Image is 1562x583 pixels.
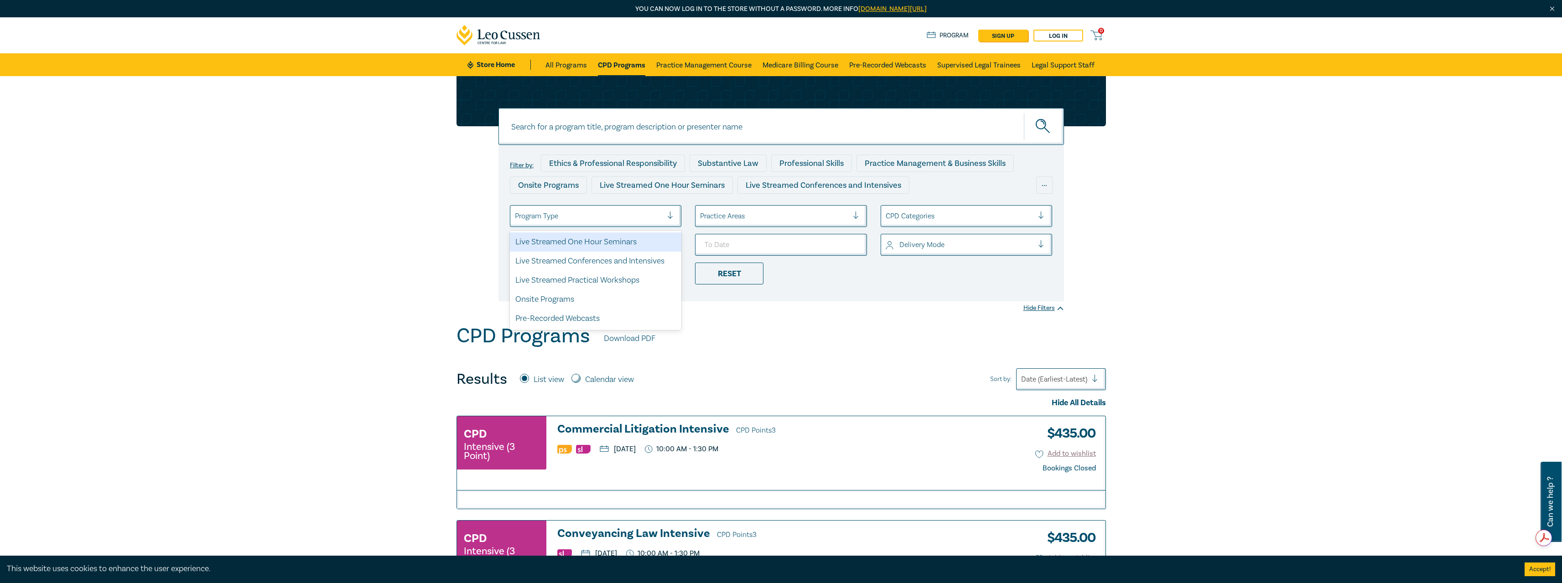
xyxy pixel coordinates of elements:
input: select [515,211,517,221]
img: Substantive Law [576,445,591,454]
a: All Programs [545,53,587,76]
h1: CPD Programs [457,324,590,348]
span: Can we help ? [1546,467,1555,537]
div: Ethics & Professional Responsibility [541,155,685,172]
span: Sort by: [990,374,1012,384]
p: [DATE] [600,445,636,453]
img: Substantive Law [557,549,572,558]
input: Sort by [1021,374,1023,384]
div: Bookings Closed [1043,464,1096,473]
div: Hide Filters [1023,304,1064,313]
h3: Conveyancing Law Intensive [557,527,932,541]
p: 10:00 AM - 1:30 PM [645,445,719,454]
img: Professional Skills [557,445,572,454]
input: Search for a program title, program description or presenter name [498,108,1064,145]
div: Hide All Details [457,397,1106,409]
p: [DATE] [581,550,617,557]
div: Live Streamed One Hour Seminars [510,232,682,252]
img: Close [1548,5,1556,13]
div: National Programs [873,198,957,216]
div: Practice Management & Business Skills [856,155,1014,172]
h3: $ 435.00 [1040,527,1096,548]
button: Add to wishlist [1035,553,1096,563]
button: Accept cookies [1525,562,1555,576]
div: Reset [695,263,763,284]
div: ... [1036,176,1053,194]
label: Filter by: [510,162,534,169]
a: Supervised Legal Trainees [937,53,1021,76]
input: select [886,211,887,221]
a: Commercial Litigation Intensive CPD Points3 [557,423,1017,437]
h3: CPD [464,530,487,547]
button: Add to wishlist [1035,449,1096,459]
div: Onsite Programs [510,176,587,194]
div: Live Streamed Conferences and Intensives [737,176,909,194]
a: [DOMAIN_NAME][URL] [858,5,927,13]
div: Professional Skills [771,155,852,172]
div: Pre-Recorded Webcasts [510,309,682,328]
div: Live Streamed Conferences and Intensives [510,252,682,271]
h3: Commercial Litigation Intensive [557,423,1017,437]
a: Conveyancing Law Intensive CPD Points3 [557,527,932,541]
small: Intensive (3 Point) [464,442,540,460]
div: Live Streamed Practical Workshops [510,198,654,216]
span: 0 [1098,28,1104,34]
label: Calendar view [585,374,634,386]
label: List view [534,374,564,386]
input: To Date [695,234,867,256]
p: You can now log in to the store without a password. More info [457,4,1106,14]
div: Pre-Recorded Webcasts [659,198,764,216]
a: Download PDF [604,333,655,345]
span: CPD Points 3 [717,530,757,539]
h3: CPD [464,426,487,442]
div: Live Streamed One Hour Seminars [592,176,733,194]
div: Onsite Programs [510,290,682,309]
small: Intensive (3 Point) [464,547,540,565]
div: This website uses cookies to enhance the user experience. [7,563,1511,575]
div: Live Streamed Practical Workshops [510,271,682,290]
a: Practice Management Course [656,53,752,76]
a: Program [927,31,969,41]
input: select [700,211,702,221]
h4: Results [457,370,507,388]
a: Legal Support Staff [1032,53,1095,76]
a: Pre-Recorded Webcasts [849,53,926,76]
div: 10 CPD Point Packages [768,198,868,216]
a: sign up [978,30,1028,41]
a: CPD Programs [598,53,645,76]
a: Store Home [467,60,531,70]
a: Medicare Billing Course [763,53,838,76]
h3: $ 435.00 [1040,423,1096,444]
input: select [886,240,887,250]
div: Substantive Law [690,155,767,172]
p: 10:00 AM - 1:30 PM [626,549,700,558]
span: CPD Points 3 [736,426,776,435]
a: Log in [1033,30,1083,41]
